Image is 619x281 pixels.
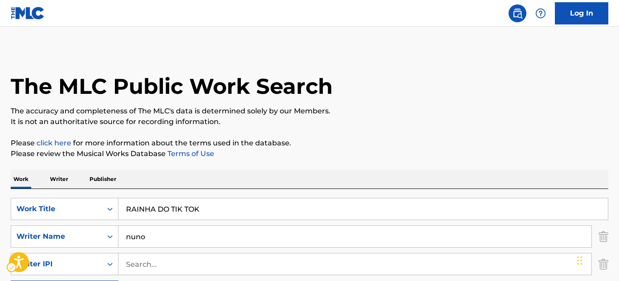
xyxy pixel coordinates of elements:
p: Work [11,170,31,189]
div: Chat Widget [574,238,619,281]
div: Writer Name [16,231,97,242]
a: Terms of Use [166,149,214,158]
a: click here [37,139,71,147]
img: search [512,8,523,19]
input: Search... [118,253,591,275]
p: Please for more information about the terms used in the database. [11,138,608,149]
img: help [535,8,546,19]
input: Search... [118,226,591,247]
p: The accuracy and completeness of The MLC's data is determined solely by our Members. [11,106,608,116]
p: It is not an authoritative source for recording information. [11,116,608,127]
p: Please review the Musical Works Database [11,149,608,159]
img: Delete Criterion [599,225,608,248]
a: Log In [555,2,608,24]
h1: The MLC Public Work Search [11,73,333,100]
div: Drag [577,247,582,274]
img: MLC Logo [11,7,45,20]
iframe: Hubspot Iframe [574,238,619,281]
input: Search... [118,198,608,220]
div: Work Title [16,204,97,214]
div: Writer IPI [16,259,97,269]
p: Writer [47,170,71,189]
p: Publisher [87,170,119,189]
